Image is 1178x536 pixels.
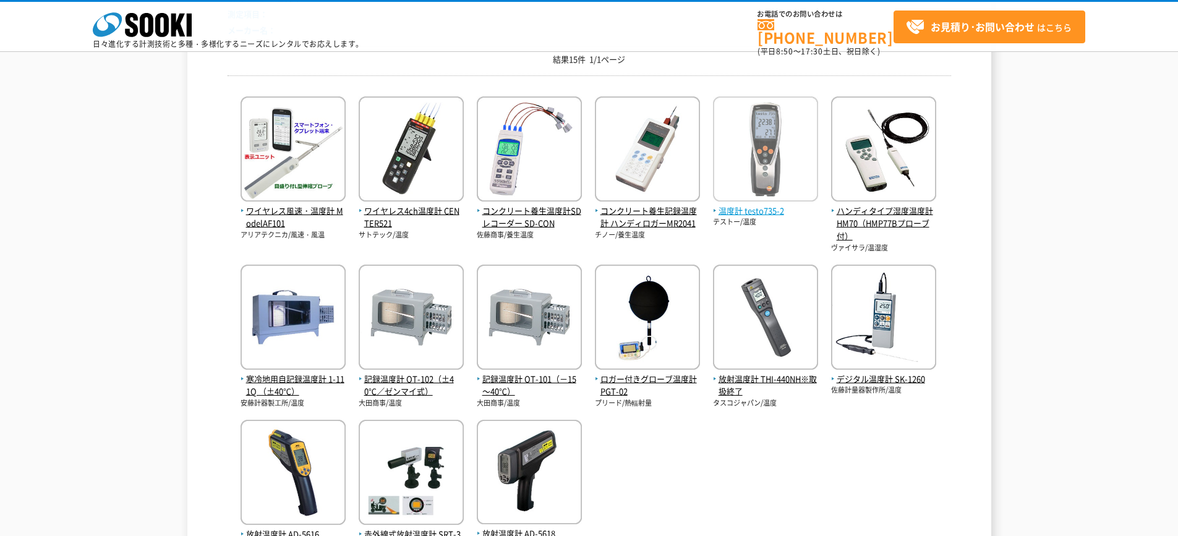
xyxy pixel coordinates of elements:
span: ワイヤレス風速・温度計 ModelAF101 [241,205,346,231]
p: チノー/養生温度 [595,230,700,240]
span: ワイヤレス4ch温度計 CENTER521 [359,205,464,231]
img: OT-102（±40℃／ゼンマイ式） [359,265,464,373]
a: 記録温度計 OT-101（－15～40℃） [477,360,582,398]
a: ワイヤレス4ch温度計 CENTER521 [359,192,464,230]
span: 寒冷地用自記録温度計 1-111Q （±40℃） [241,373,346,399]
p: ヴァイサラ/温湿度 [831,243,936,253]
p: サトテック/温度 [359,230,464,240]
p: 大田商事/温度 [359,398,464,409]
img: SK-1260 [831,265,936,373]
span: コンクリート養生温度計SDレコーダー SD-CON [477,205,582,231]
a: デジタル温度計 SK-1260 [831,360,936,386]
span: 記録温度計 OT-101（－15～40℃） [477,373,582,399]
p: 日々進化する計測技術と多種・多様化するニーズにレンタルでお応えします。 [93,40,364,48]
img: ハンディロガーMR2041 [595,96,700,205]
a: ワイヤレス風速・温度計 ModelAF101 [241,192,346,230]
p: 結果15件 1/1ページ [228,53,951,66]
span: (平日 ～ 土日、祝日除く) [758,46,880,57]
a: [PHONE_NUMBER] [758,19,894,45]
p: アリアテクニカ/風速・風温 [241,230,346,240]
img: THI-440NH※取扱終了 [713,265,818,373]
img: AD-5618 [477,420,582,527]
p: テストー/温度 [713,217,818,228]
span: はこちら [906,18,1072,36]
a: ロガー付きグローブ温度計 PGT-02 [595,360,700,398]
a: 寒冷地用自記録温度計 1-111Q （±40℃） [241,360,346,398]
img: testo735-2 [713,96,818,205]
a: 放射温度計 THI-440NH※取扱終了 [713,360,818,398]
span: お電話でのお問い合わせは [758,11,894,18]
a: コンクリート養生記録温度計 ハンディロガーMR2041 [595,192,700,230]
span: コンクリート養生記録温度計 ハンディロガーMR2041 [595,205,700,231]
strong: お見積り･お問い合わせ [931,19,1035,34]
span: デジタル温度計 SK-1260 [831,373,936,386]
a: お見積り･お問い合わせはこちら [894,11,1085,43]
img: ModelAF101 [241,96,346,205]
img: AD-5616 [241,420,346,528]
span: ロガー付きグローブ温度計 PGT-02 [595,373,700,399]
p: 佐藤商事/養生温度 [477,230,582,240]
span: 温度計 testo735-2 [713,205,818,218]
span: 17:30 [801,46,823,57]
a: コンクリート養生温度計SDレコーダー SD-CON [477,192,582,230]
span: 記録温度計 OT-102（±40℃／ゼンマイ式） [359,373,464,399]
a: ハンディタイプ湿度温度計 HM70（HMP77Bプローブ付） [831,192,936,243]
img: SRT-300 [359,420,464,528]
p: タスコジャパン/温度 [713,398,818,409]
img: PGT-02 [595,265,700,373]
img: 1-111Q （±40℃） [241,265,346,373]
p: 佐藤計量器製作所/温度 [831,385,936,396]
img: SD-CON [477,96,582,205]
a: 温度計 testo735-2 [713,192,818,218]
p: 安藤計器製工所/温度 [241,398,346,409]
img: OT-101（－15～40℃） [477,265,582,373]
a: 記録温度計 OT-102（±40℃／ゼンマイ式） [359,360,464,398]
span: ハンディタイプ湿度温度計 HM70（HMP77Bプローブ付） [831,205,936,243]
p: プリード/熱輻射量 [595,398,700,409]
span: 8:50 [776,46,793,57]
img: HM70（HMP77Bプローブ付） [831,96,936,205]
span: 放射温度計 THI-440NH※取扱終了 [713,373,818,399]
p: 大田商事/温度 [477,398,582,409]
img: CENTER521 [359,96,464,205]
